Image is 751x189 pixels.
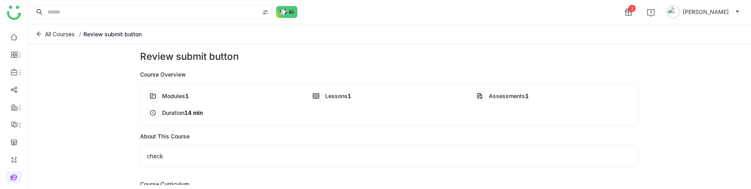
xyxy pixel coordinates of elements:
div: Course Curriculum [140,180,639,188]
span: All Courses [45,30,75,39]
div: About This Course [140,132,639,140]
span: Lessons [325,93,348,99]
div: 3 [628,5,636,12]
span: 1 [185,93,189,99]
img: type [476,93,483,99]
div: check [140,145,639,167]
div: Review submit button [140,49,639,64]
button: All Courses [34,28,77,41]
span: [PERSON_NAME] [683,8,729,16]
span: / [79,31,81,37]
span: 1 [348,93,351,99]
span: 1 [525,93,529,99]
img: ask-buddy-normal.svg [276,6,298,18]
span: Duration [162,109,184,116]
img: help.svg [647,9,655,17]
span: Assessments [489,93,525,99]
img: type [150,93,156,99]
button: [PERSON_NAME] [665,6,741,18]
img: search-type.svg [262,9,269,16]
span: Review submit button [83,31,142,37]
img: logo [7,6,21,20]
img: type [313,93,319,99]
img: avatar [667,6,680,18]
span: Modules [162,93,185,99]
div: Course Overview [140,70,639,79]
span: 14 min [184,109,203,116]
